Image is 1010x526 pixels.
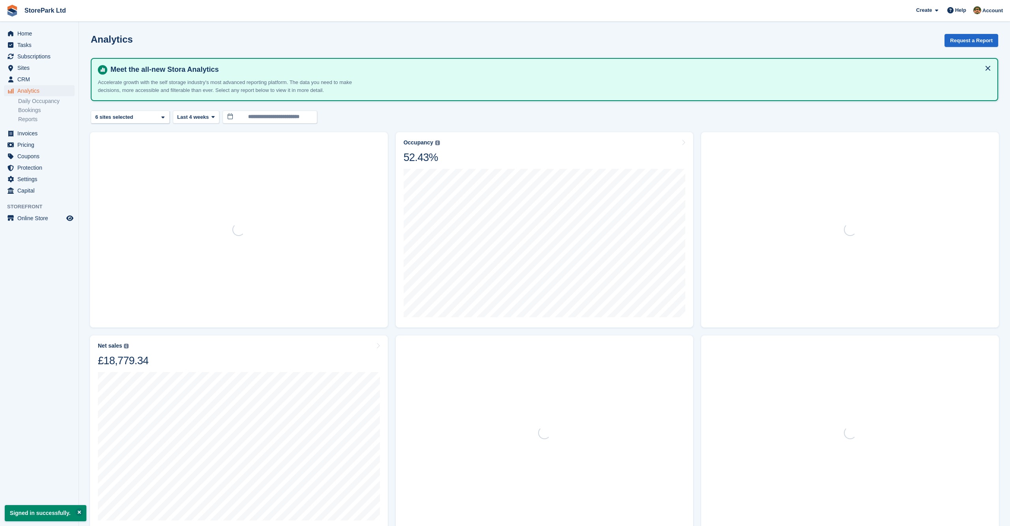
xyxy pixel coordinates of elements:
[7,203,79,211] span: Storefront
[4,74,75,85] a: menu
[4,139,75,150] a: menu
[4,174,75,185] a: menu
[94,113,136,121] div: 6 sites selected
[4,85,75,96] a: menu
[4,62,75,73] a: menu
[4,151,75,162] a: menu
[177,113,209,121] span: Last 4 weeks
[17,128,65,139] span: Invoices
[955,6,966,14] span: Help
[17,139,65,150] span: Pricing
[404,139,433,146] div: Occupancy
[18,116,75,123] a: Reports
[17,174,65,185] span: Settings
[107,65,991,74] h4: Meet the all-new Stora Analytics
[4,51,75,62] a: menu
[982,7,1003,15] span: Account
[18,107,75,114] a: Bookings
[98,354,148,367] div: £18,779.34
[124,344,129,348] img: icon-info-grey-7440780725fd019a000dd9b08b2336e03edf1995a4989e88bcd33f0948082b44.svg
[17,185,65,196] span: Capital
[17,85,65,96] span: Analytics
[21,4,69,17] a: StorePark Ltd
[4,162,75,173] a: menu
[5,505,86,521] p: Signed in successfully.
[404,151,440,164] div: 52.43%
[173,110,219,124] button: Last 4 weeks
[18,97,75,105] a: Daily Occupancy
[17,28,65,39] span: Home
[91,34,133,45] h2: Analytics
[916,6,932,14] span: Create
[6,5,18,17] img: stora-icon-8386f47178a22dfd0bd8f6a31ec36ba5ce8667c1dd55bd0f319d3a0aa187defe.svg
[4,213,75,224] a: menu
[17,151,65,162] span: Coupons
[435,140,440,145] img: icon-info-grey-7440780725fd019a000dd9b08b2336e03edf1995a4989e88bcd33f0948082b44.svg
[4,28,75,39] a: menu
[17,74,65,85] span: CRM
[17,51,65,62] span: Subscriptions
[98,79,374,94] p: Accelerate growth with the self storage industry's most advanced reporting platform. The data you...
[17,162,65,173] span: Protection
[17,39,65,51] span: Tasks
[98,343,122,349] div: Net sales
[4,39,75,51] a: menu
[4,128,75,139] a: menu
[973,6,981,14] img: Mark Butters
[17,62,65,73] span: Sites
[4,185,75,196] a: menu
[945,34,998,47] button: Request a Report
[65,213,75,223] a: Preview store
[17,213,65,224] span: Online Store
